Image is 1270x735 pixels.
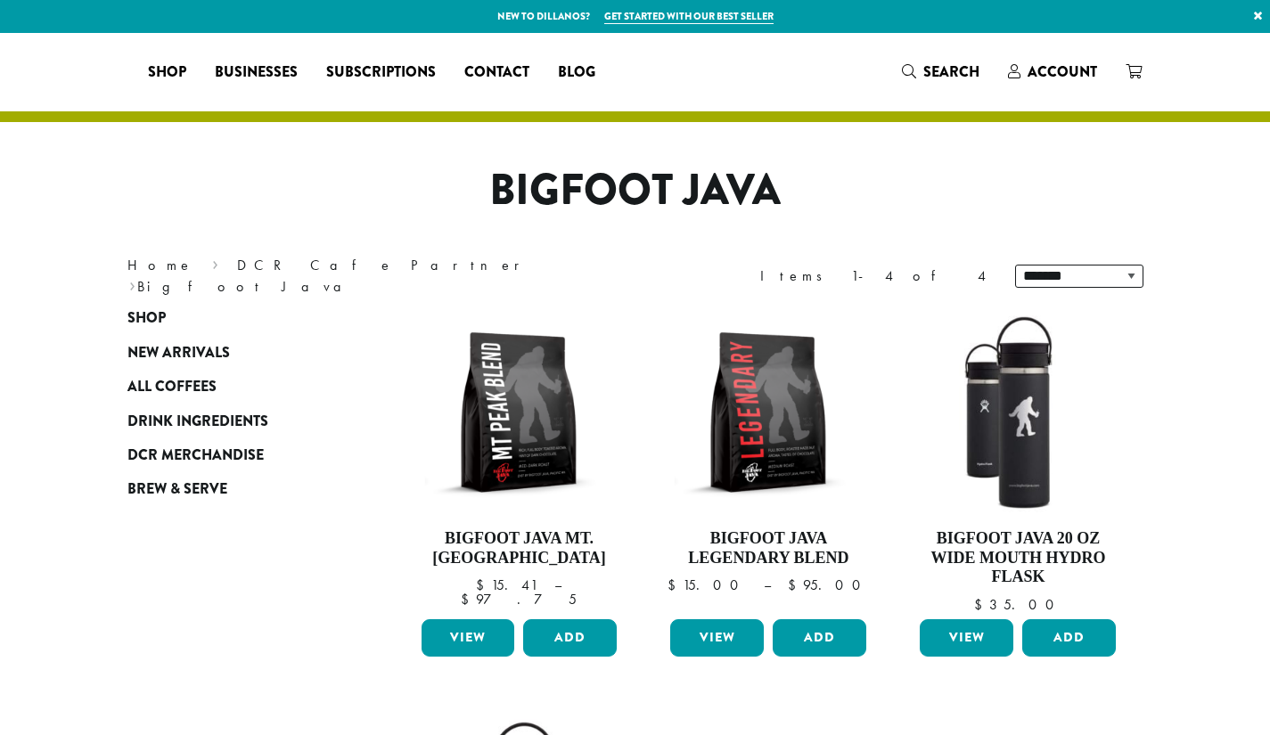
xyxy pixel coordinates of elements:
span: Shop [127,307,166,330]
a: Bigfoot Java Mt. [GEOGRAPHIC_DATA] [417,310,622,612]
span: $ [461,590,476,608]
span: $ [974,595,989,614]
button: Add [523,619,617,657]
a: View [422,619,515,657]
span: All Coffees [127,376,217,398]
bdi: 15.00 [668,576,747,594]
bdi: 15.41 [476,576,537,594]
a: Shop [127,301,341,335]
a: View [670,619,764,657]
span: Contact [464,61,529,84]
span: Drink Ingredients [127,411,268,433]
a: Get started with our best seller [604,9,774,24]
span: Account [1028,61,1097,82]
a: Search [888,57,994,86]
span: Businesses [215,61,298,84]
button: Add [1022,619,1116,657]
a: Bigfoot Java Legendary Blend [666,310,871,612]
span: › [212,249,218,276]
span: Search [923,61,979,82]
a: Shop [134,58,201,86]
span: Shop [148,61,186,84]
span: $ [788,576,803,594]
span: $ [476,576,491,594]
bdi: 97.75 [461,590,577,608]
a: All Coffees [127,370,341,404]
a: Bigfoot Java 20 oz Wide Mouth Hydro Flask $35.00 [915,310,1120,612]
nav: Breadcrumb [127,255,609,298]
div: Items 1-4 of 4 [760,265,988,287]
h4: Bigfoot Java Mt. [GEOGRAPHIC_DATA] [417,529,622,568]
img: LO2867-BFJ-Hydro-Flask-20oz-WM-wFlex-Sip-Lid-Black-300x300.jpg [915,310,1120,515]
span: DCR Merchandise [127,445,264,467]
span: $ [668,576,683,594]
span: Subscriptions [326,61,436,84]
span: New Arrivals [127,342,230,364]
a: View [920,619,1013,657]
span: – [764,576,771,594]
h4: Bigfoot Java 20 oz Wide Mouth Hydro Flask [915,529,1120,587]
span: Blog [558,61,595,84]
span: Brew & Serve [127,478,227,501]
img: BFJ_Legendary_12oz-300x300.png [666,310,871,515]
h4: Bigfoot Java Legendary Blend [666,529,871,568]
span: › [129,270,135,298]
img: BFJ_MtPeak_12oz-300x300.png [416,310,621,515]
bdi: 35.00 [974,595,1062,614]
a: DCR Merchandise [127,438,341,472]
bdi: 95.00 [788,576,869,594]
a: DCR Cafe Partner [237,256,532,274]
a: Home [127,256,193,274]
h1: Bigfoot Java [114,165,1157,216]
a: New Arrivals [127,336,341,370]
span: – [554,576,561,594]
a: Brew & Serve [127,472,341,506]
a: Drink Ingredients [127,404,341,437]
button: Add [773,619,866,657]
